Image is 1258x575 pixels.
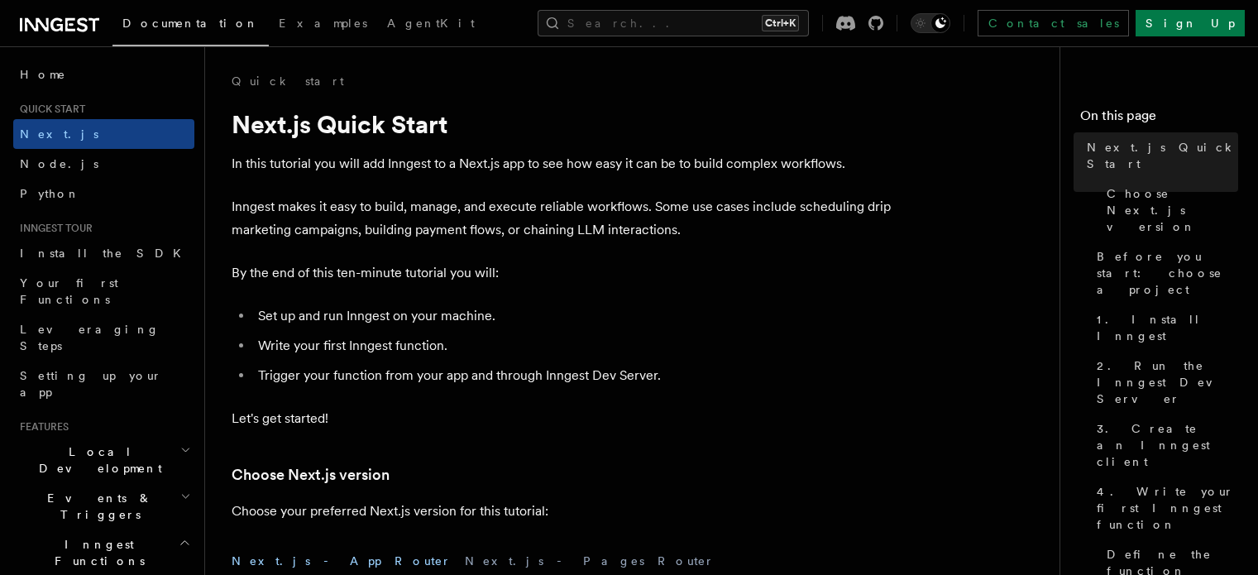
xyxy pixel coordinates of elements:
a: Node.js [13,149,194,179]
span: Install the SDK [20,247,191,260]
span: Node.js [20,157,98,170]
a: Install the SDK [13,238,194,268]
span: Inngest Functions [13,536,179,569]
span: Next.js [20,127,98,141]
a: Next.js [13,119,194,149]
button: Toggle dark mode [911,13,950,33]
a: Contact sales [978,10,1129,36]
span: 1. Install Inngest [1097,311,1238,344]
h4: On this page [1080,106,1238,132]
span: Next.js Quick Start [1087,139,1238,172]
a: Leveraging Steps [13,314,194,361]
a: 2. Run the Inngest Dev Server [1090,351,1238,414]
a: 4. Write your first Inngest function [1090,477,1238,539]
a: Documentation [112,5,269,46]
p: In this tutorial you will add Inngest to a Next.js app to see how easy it can be to build complex... [232,152,893,175]
span: 4. Write your first Inngest function [1097,483,1238,533]
span: Choose Next.js version [1107,185,1238,235]
kbd: Ctrl+K [762,15,799,31]
a: Sign Up [1136,10,1245,36]
a: Quick start [232,73,344,89]
a: Choose Next.js version [1100,179,1238,242]
a: Next.js Quick Start [1080,132,1238,179]
a: 3. Create an Inngest client [1090,414,1238,477]
a: AgentKit [377,5,485,45]
a: Home [13,60,194,89]
a: Python [13,179,194,208]
span: Setting up your app [20,369,162,399]
span: Documentation [122,17,259,30]
span: Python [20,187,80,200]
a: Choose Next.js version [232,463,390,486]
h1: Next.js Quick Start [232,109,893,139]
span: Your first Functions [20,276,118,306]
p: Choose your preferred Next.js version for this tutorial: [232,500,893,523]
span: Leveraging Steps [20,323,160,352]
li: Set up and run Inngest on your machine. [253,304,893,328]
p: Let's get started! [232,407,893,430]
a: Your first Functions [13,268,194,314]
span: Events & Triggers [13,490,180,523]
button: Search...Ctrl+K [538,10,809,36]
li: Trigger your function from your app and through Inngest Dev Server. [253,364,893,387]
span: AgentKit [387,17,475,30]
button: Local Development [13,437,194,483]
li: Write your first Inngest function. [253,334,893,357]
a: Setting up your app [13,361,194,407]
p: Inngest makes it easy to build, manage, and execute reliable workflows. Some use cases include sc... [232,195,893,242]
a: 1. Install Inngest [1090,304,1238,351]
span: Quick start [13,103,85,116]
span: Before you start: choose a project [1097,248,1238,298]
a: Before you start: choose a project [1090,242,1238,304]
span: Features [13,420,69,434]
span: Examples [279,17,367,30]
p: By the end of this ten-minute tutorial you will: [232,261,893,285]
span: 2. Run the Inngest Dev Server [1097,357,1238,407]
span: Inngest tour [13,222,93,235]
span: 3. Create an Inngest client [1097,420,1238,470]
span: Home [20,66,66,83]
a: Examples [269,5,377,45]
button: Events & Triggers [13,483,194,529]
span: Local Development [13,443,180,477]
